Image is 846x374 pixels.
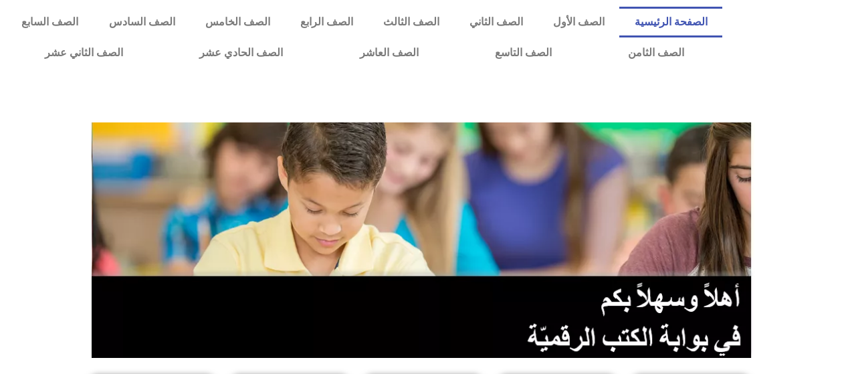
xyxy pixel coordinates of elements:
a: الصفحة الرئيسية [619,7,722,37]
a: الصف العاشر [322,37,457,68]
a: الصف الرابع [285,7,368,37]
a: الصف الخامس [190,7,285,37]
a: الصف التاسع [457,37,590,68]
a: الصف الأول [538,7,619,37]
a: الصف الثالث [368,7,454,37]
a: الصف السابع [7,7,94,37]
a: الصف الثاني [454,7,538,37]
a: الصف الحادي عشر [161,37,321,68]
a: الصف الثامن [590,37,722,68]
a: الصف الثاني عشر [7,37,161,68]
a: الصف السادس [94,7,190,37]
